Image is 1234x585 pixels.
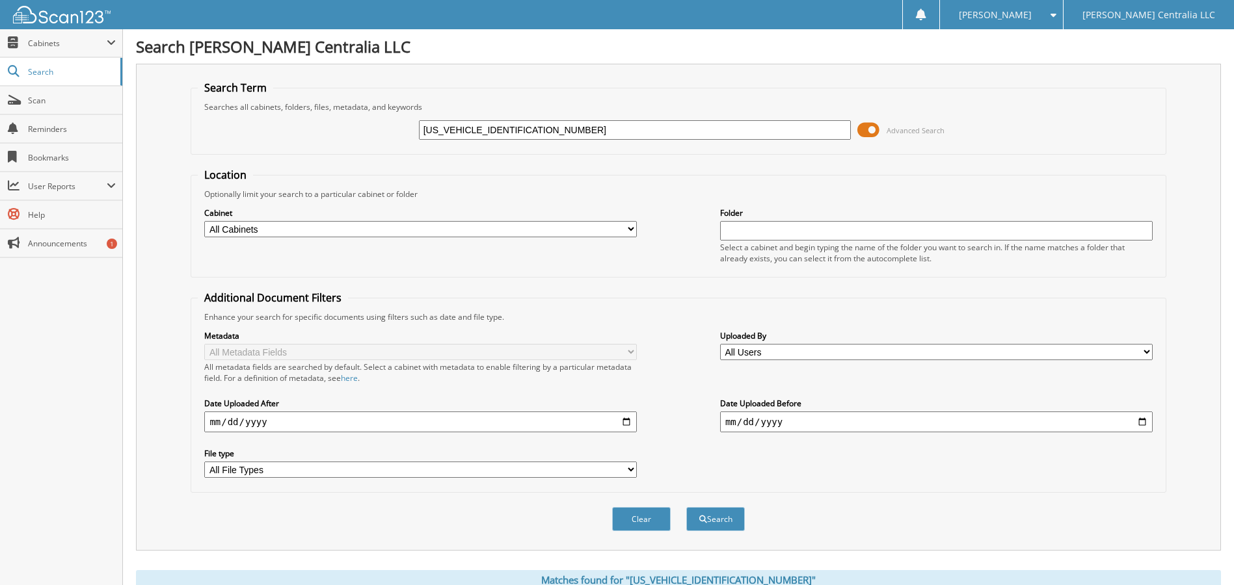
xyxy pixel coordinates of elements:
div: Optionally limit your search to a particular cabinet or folder [198,188,1159,200]
a: here [341,372,358,383]
legend: Search Term [198,81,273,95]
span: Cabinets [28,38,107,49]
span: Search [28,66,114,77]
img: scan123-logo-white.svg [13,6,111,23]
input: start [204,411,637,432]
legend: Additional Document Filters [198,291,348,305]
div: 1 [107,239,117,249]
span: [PERSON_NAME] [959,11,1032,19]
div: Enhance your search for specific documents using filters such as date and file type. [198,311,1159,322]
label: Folder [720,207,1153,218]
button: Search [686,507,745,531]
span: Bookmarks [28,152,116,163]
span: Announcements [28,238,116,249]
label: Date Uploaded After [204,398,637,409]
div: Select a cabinet and begin typing the name of the folder you want to search in. If the name match... [720,242,1153,264]
label: Date Uploaded Before [720,398,1153,409]
div: All metadata fields are searched by default. Select a cabinet with metadata to enable filtering b... [204,361,637,383]
label: Cabinet [204,207,637,218]
label: Metadata [204,330,637,341]
span: Scan [28,95,116,106]
input: end [720,411,1153,432]
label: Uploaded By [720,330,1153,341]
span: Reminders [28,123,116,135]
button: Clear [612,507,671,531]
span: Advanced Search [887,125,945,135]
span: [PERSON_NAME] Centralia LLC [1082,11,1215,19]
span: User Reports [28,181,107,192]
label: File type [204,448,637,459]
legend: Location [198,168,253,182]
span: Help [28,209,116,220]
h1: Search [PERSON_NAME] Centralia LLC [136,36,1221,57]
div: Searches all cabinets, folders, files, metadata, and keywords [198,101,1159,112]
